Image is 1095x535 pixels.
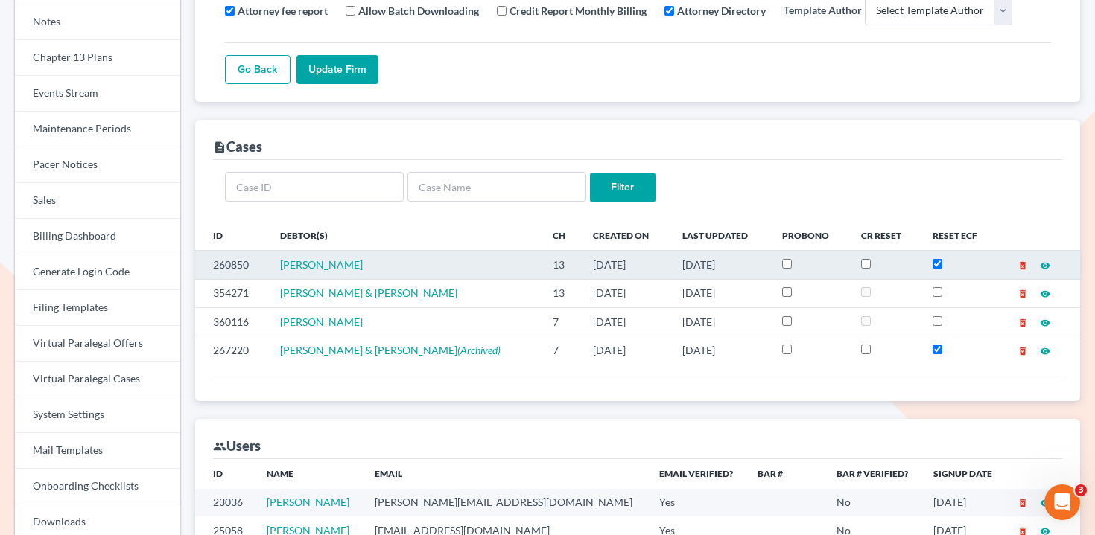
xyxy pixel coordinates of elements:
[195,336,268,365] td: 267220
[670,220,770,250] th: Last Updated
[15,469,180,504] a: Onboarding Checklists
[1040,286,1050,299] a: visibility
[1040,318,1050,328] i: visibility
[1018,318,1028,328] i: delete_forever
[1040,258,1050,271] a: visibility
[407,172,586,202] input: Case Name
[541,279,582,307] td: 13
[195,220,268,250] th: ID
[238,3,328,19] label: Attorney fee report
[1018,315,1028,328] a: delete_forever
[590,173,656,202] input: Filter
[1040,346,1050,356] i: visibility
[15,362,180,397] a: Virtual Paralegal Cases
[670,307,770,336] td: [DATE]
[195,489,256,516] td: 23036
[267,496,349,508] a: [PERSON_NAME]
[15,219,180,254] a: Billing Dashboard
[647,459,746,489] th: Email Verified?
[363,459,647,489] th: Email
[1018,496,1028,508] a: delete_forever
[1040,344,1050,356] a: visibility
[280,315,363,328] a: [PERSON_NAME]
[746,459,825,489] th: Bar #
[581,251,670,279] td: [DATE]
[213,437,261,455] div: Users
[15,433,180,469] a: Mail Templates
[849,220,921,250] th: CR Reset
[1040,498,1050,508] i: visibility
[541,251,582,279] td: 13
[15,254,180,290] a: Generate Login Code
[670,279,770,307] td: [DATE]
[1018,286,1028,299] a: delete_forever
[15,147,180,183] a: Pacer Notices
[1018,289,1028,299] i: delete_forever
[213,138,262,156] div: Cases
[770,220,849,250] th: ProBono
[15,183,180,219] a: Sales
[15,112,180,147] a: Maintenance Periods
[15,40,180,76] a: Chapter 13 Plans
[581,336,670,365] td: [DATE]
[677,3,766,19] label: Attorney Directory
[280,344,501,356] a: [PERSON_NAME] & [PERSON_NAME](Archived)
[541,220,582,250] th: Ch
[280,344,457,356] span: [PERSON_NAME] & [PERSON_NAME]
[1075,484,1087,496] span: 3
[1018,498,1028,508] i: delete_forever
[581,307,670,336] td: [DATE]
[1018,346,1028,356] i: delete_forever
[825,489,921,516] td: No
[1040,496,1050,508] a: visibility
[510,3,647,19] label: Credit Report Monthly Billing
[296,55,378,85] input: Update Firm
[225,55,291,85] a: Go Back
[1044,484,1080,520] iframe: Intercom live chat
[1018,258,1028,271] a: delete_forever
[670,251,770,279] td: [DATE]
[825,459,921,489] th: Bar # Verified?
[195,459,256,489] th: ID
[581,279,670,307] td: [DATE]
[541,307,582,336] td: 7
[1040,260,1050,271] i: visibility
[15,4,180,40] a: Notes
[921,459,1005,489] th: Signup Date
[15,397,180,433] a: System Settings
[647,489,746,516] td: Yes
[921,489,1005,516] td: [DATE]
[921,220,997,250] th: Reset ECF
[1040,315,1050,328] a: visibility
[15,76,180,112] a: Events Stream
[363,489,647,516] td: [PERSON_NAME][EMAIL_ADDRESS][DOMAIN_NAME]
[268,220,541,250] th: Debtor(s)
[213,141,226,154] i: description
[784,2,862,18] label: Template Author
[213,440,226,453] i: group
[195,251,268,279] td: 260850
[1018,260,1028,271] i: delete_forever
[15,290,180,326] a: Filing Templates
[280,286,457,299] a: [PERSON_NAME] & [PERSON_NAME]
[255,459,362,489] th: Name
[1018,344,1028,356] a: delete_forever
[581,220,670,250] th: Created On
[457,344,501,356] em: (Archived)
[225,172,404,202] input: Case ID
[670,336,770,365] td: [DATE]
[1040,289,1050,299] i: visibility
[195,307,268,336] td: 360116
[280,258,363,271] a: [PERSON_NAME]
[15,326,180,362] a: Virtual Paralegal Offers
[358,3,479,19] label: Allow Batch Downloading
[195,279,268,307] td: 354271
[541,336,582,365] td: 7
